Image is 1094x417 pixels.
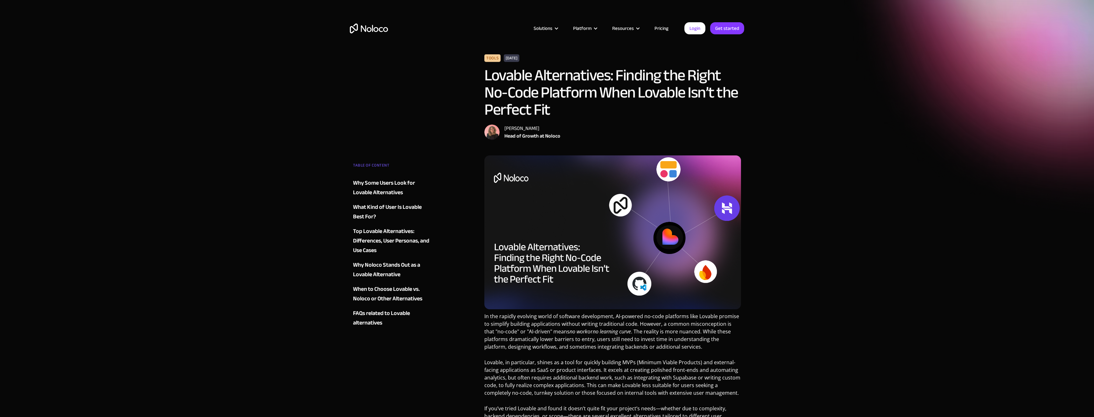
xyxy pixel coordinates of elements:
div: Head of Growth at Noloco [504,132,560,140]
div: Platform [565,24,604,32]
a: Pricing [647,24,676,32]
div: Solutions [534,24,552,32]
h1: Lovable Alternatives: Finding the Right No-Code Platform When Lovable Isn’t the Perfect Fit [484,67,741,118]
em: no learning curve [593,328,631,335]
div: Resources [604,24,647,32]
p: In the rapidly evolving world of software development, AI-powered no-code platforms like Lovable ... [484,312,741,355]
a: Why Noloco Stands Out as a Lovable Alternative [353,260,430,279]
a: FAQs related to Lovable alternatives [353,309,430,328]
a: Login [684,22,705,34]
div: TABLE OF CONTENT [353,161,430,173]
div: Resources [612,24,634,32]
em: no work [570,328,587,335]
a: Top Lovable Alternatives: Differences, User Personas, and Use Cases‍ [353,227,430,255]
a: What Kind of User Is Lovable Best For? [353,202,430,222]
a: Why Some Users Look for Lovable Alternatives [353,178,430,197]
a: home [350,24,388,33]
p: Lovable, in particular, shines as a tool for quickly building MVPs (Minimum Viable Products) and ... [484,359,741,401]
a: Get started [710,22,744,34]
a: When to Choose Lovable vs. Noloco or Other Alternatives [353,284,430,304]
div: [PERSON_NAME] [504,125,560,132]
div: Platform [573,24,592,32]
div: Solutions [526,24,565,32]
